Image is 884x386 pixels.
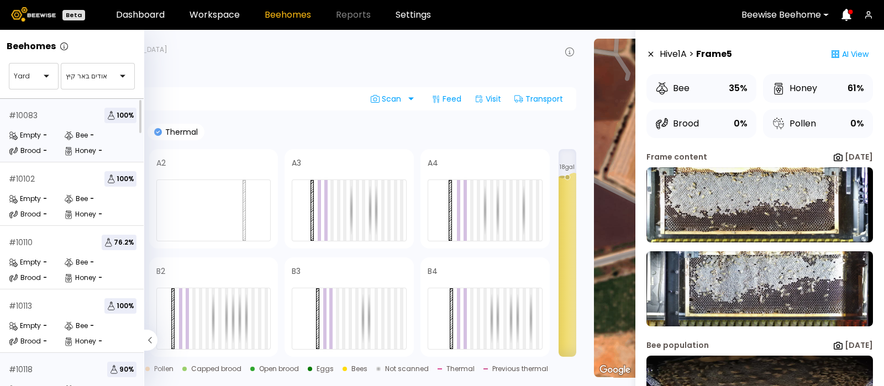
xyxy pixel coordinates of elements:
strong: Frame 5 [696,47,732,61]
span: 76.2 % [102,235,136,250]
div: - [98,147,102,154]
div: - [43,132,47,139]
div: Capped brood [191,366,241,372]
div: Pollen [154,366,173,372]
span: 100 % [104,298,136,314]
img: 20250903_165842-a-393.7-back-10118-ACYCXAAN.jpg [646,251,873,326]
div: Feed [427,90,466,108]
div: Not scanned [385,366,429,372]
h4: B4 [428,267,438,275]
div: - [98,211,102,218]
span: 90 % [107,362,136,377]
div: Bee [64,130,88,141]
div: Honey [64,145,96,156]
h4: A4 [428,159,438,167]
h4: B3 [292,267,301,275]
span: 100 % [104,108,136,123]
div: Hive 1 A > [660,43,732,65]
div: Bees [351,366,367,372]
span: 18 gal [560,165,575,170]
div: Empty [9,130,41,141]
div: Empty [9,320,41,331]
div: Transport [510,90,567,108]
div: Brood [9,336,41,347]
div: 0% [734,116,748,131]
img: Beewise logo [11,7,56,22]
div: - [98,338,102,345]
div: 0% [850,116,864,131]
div: Bee [64,257,88,268]
div: Previous thermal [492,366,548,372]
div: Honey [772,82,817,95]
p: Beehomes [7,42,56,51]
p: Thermal [162,128,198,136]
h4: A2 [156,159,166,167]
div: Brood [9,272,41,283]
a: Open this area in Google Maps (opens a new window) [597,363,633,377]
div: - [90,195,94,202]
div: Bee [64,193,88,204]
img: Google [597,363,633,377]
span: 100 % [104,171,136,187]
div: - [43,259,47,266]
div: Frame content [646,151,707,163]
div: Honey [64,336,96,347]
div: 35% [729,81,748,96]
div: - [43,338,47,345]
div: Bee population [646,340,709,351]
a: Dashboard [116,10,165,19]
div: Visit [470,90,506,108]
div: Thermal [446,366,475,372]
a: Settings [396,10,431,19]
img: 20250903_165841-a-393.7-front-10118-ACYCXAAN.jpg [646,167,873,242]
div: Eggs [317,366,334,372]
div: Brood [9,209,41,220]
div: Open brood [259,366,299,372]
div: - [90,132,94,139]
b: [DATE] [845,340,873,351]
div: Bee [655,82,690,95]
div: # 10118 [9,366,33,373]
a: Beehomes [265,10,311,19]
div: - [43,322,47,329]
div: - [43,195,47,202]
div: # 10110 [9,239,33,246]
div: # 10102 [9,175,35,183]
div: Empty [9,257,41,268]
div: - [90,259,94,266]
div: # 10083 [9,112,38,119]
div: - [98,274,102,281]
div: Honey [64,272,96,283]
h4: B2 [156,267,165,275]
div: 61% [848,81,864,96]
div: Empty [9,193,41,204]
div: Bee [64,320,88,331]
div: - [43,147,47,154]
span: Scan [371,94,405,103]
a: Workspace [190,10,240,19]
span: Reports [336,10,371,19]
div: Beta [62,10,85,20]
div: # 10113 [9,302,32,310]
div: Honey [64,209,96,220]
div: Brood [9,145,41,156]
h4: A3 [292,159,301,167]
div: Brood [655,117,699,130]
div: - [43,274,47,281]
div: - [43,211,47,218]
div: AI View [827,43,873,65]
div: - [90,322,94,329]
b: [DATE] [845,151,873,162]
div: Pollen [772,117,816,130]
